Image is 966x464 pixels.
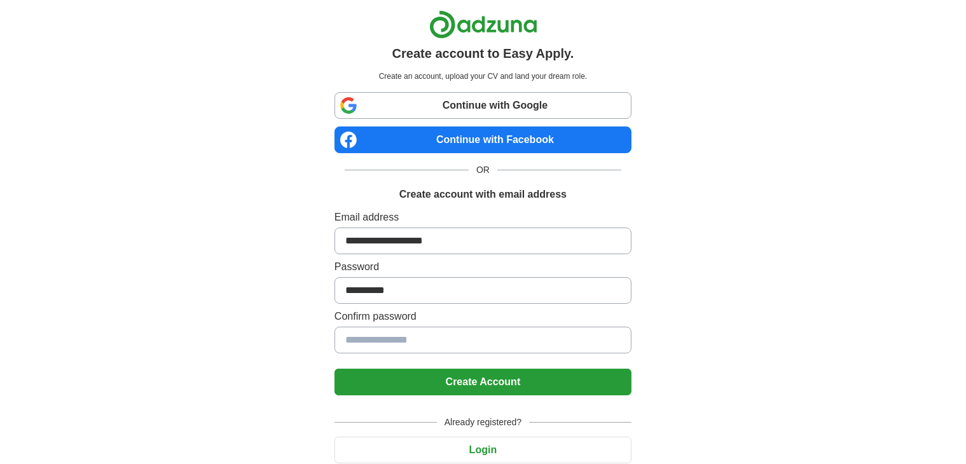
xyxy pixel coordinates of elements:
label: Password [335,259,631,275]
button: Login [335,437,631,463]
span: OR [469,163,497,177]
a: Continue with Google [335,92,631,119]
h1: Create account with email address [399,187,567,202]
label: Email address [335,210,631,225]
img: Adzuna logo [429,10,537,39]
button: Create Account [335,369,631,395]
p: Create an account, upload your CV and land your dream role. [337,71,629,82]
span: Already registered? [437,416,529,429]
label: Confirm password [335,309,631,324]
a: Continue with Facebook [335,126,631,153]
h1: Create account to Easy Apply. [392,44,574,63]
a: Login [335,444,631,455]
